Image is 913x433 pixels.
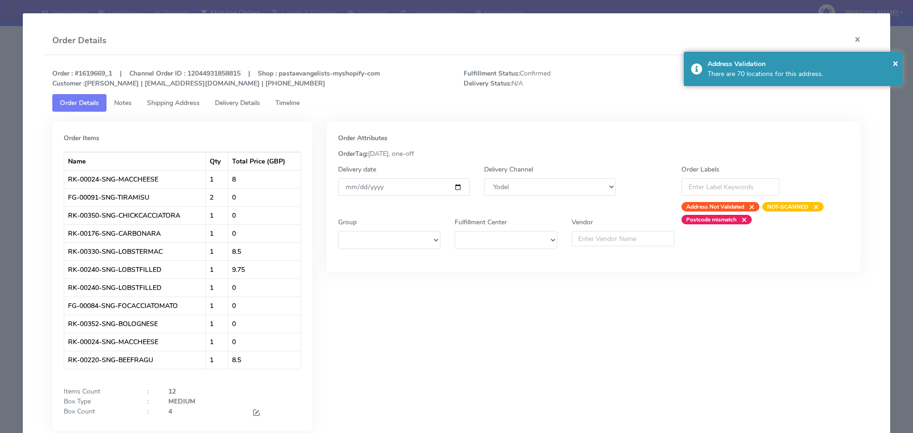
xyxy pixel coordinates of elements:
td: RK-00352-SNG-BOLOGNESE [64,315,206,333]
strong: 4 [168,407,172,416]
div: : [140,406,161,419]
span: Notes [114,98,132,107]
label: Order Labels [681,164,719,174]
label: Vendor [572,217,593,227]
span: × [744,202,755,212]
td: 0 [228,297,300,315]
div: There are 70 locations for this address. [708,69,896,79]
td: FG-00091-SNG-TIRAMISU [64,188,206,206]
td: 1 [206,260,228,279]
td: 1 [206,351,228,369]
td: RK-00240-SNG-LOBSTFILLED [64,260,206,279]
td: RK-00220-SNG-BEEFRAGU [64,351,206,369]
input: Enter Vendor Name [572,231,674,246]
strong: Order Items [64,134,99,143]
div: : [140,386,161,396]
div: Box Type [57,396,140,406]
button: Close [847,27,868,52]
span: × [737,215,747,224]
td: FG-00084-SNG-FOCACCIATOMATO [64,297,206,315]
td: 0 [228,279,300,297]
strong: Order : #1619669_1 | Channel Order ID : 12044931858815 | Shop : pastaevangelists-myshopify-com [P... [52,69,380,88]
th: Name [64,152,206,170]
td: 9.75 [228,260,300,279]
span: Delivery Details [215,98,260,107]
strong: Postcode mismatch [686,216,737,223]
td: 0 [228,188,300,206]
strong: 12 [168,387,176,396]
strong: Address Not Validated [686,203,744,211]
div: Items Count [57,386,140,396]
span: × [808,202,819,212]
strong: NOT-SCANNED [767,203,808,211]
td: 1 [206,170,228,188]
td: 1 [206,242,228,260]
td: 0 [228,224,300,242]
span: Shipping Address [147,98,200,107]
strong: Delivery Status: [464,79,512,88]
td: 1 [206,206,228,224]
td: RK-00024-SNG-MACCHEESE [64,333,206,351]
strong: Fulfillment Status: [464,69,520,78]
td: RK-00176-SNG-CARBONARA [64,224,206,242]
strong: OrderTag: [338,149,368,158]
th: Qty [206,152,228,170]
td: 8.5 [228,351,300,369]
td: 2 [206,188,228,206]
span: Confirmed N/A [456,68,662,88]
td: 0 [228,315,300,333]
td: 1 [206,279,228,297]
label: Delivery Channel [484,164,533,174]
label: Fulfillment Center [455,217,507,227]
div: Address Validation [708,59,896,69]
td: 1 [206,224,228,242]
td: 1 [206,315,228,333]
div: [DATE], one-off [331,149,857,159]
td: 0 [228,206,300,224]
ul: Tabs [52,94,861,112]
td: 0 [228,333,300,351]
td: 8.5 [228,242,300,260]
td: 1 [206,333,228,351]
input: Enter Label Keywords [681,178,779,196]
td: 8 [228,170,300,188]
div: : [140,396,161,406]
span: × [893,57,898,69]
div: Box Count [57,406,140,419]
th: Total Price (GBP) [228,152,300,170]
h4: Order Details [52,34,107,47]
strong: Order Attributes [338,134,388,143]
td: RK-00240-SNG-LOBSTFILLED [64,279,206,297]
label: Group [338,217,357,227]
td: RK-00024-SNG-MACCHEESE [64,170,206,188]
span: Order Details [60,98,99,107]
td: RK-00350-SNG-CHICKCACCIATORA [64,206,206,224]
button: Close [893,56,898,70]
label: Delivery date [338,164,376,174]
td: RK-00330-SNG-LOBSTERMAC [64,242,206,260]
span: Timeline [275,98,300,107]
strong: Customer : [52,79,85,88]
strong: MEDIUM [168,397,195,406]
td: 1 [206,297,228,315]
